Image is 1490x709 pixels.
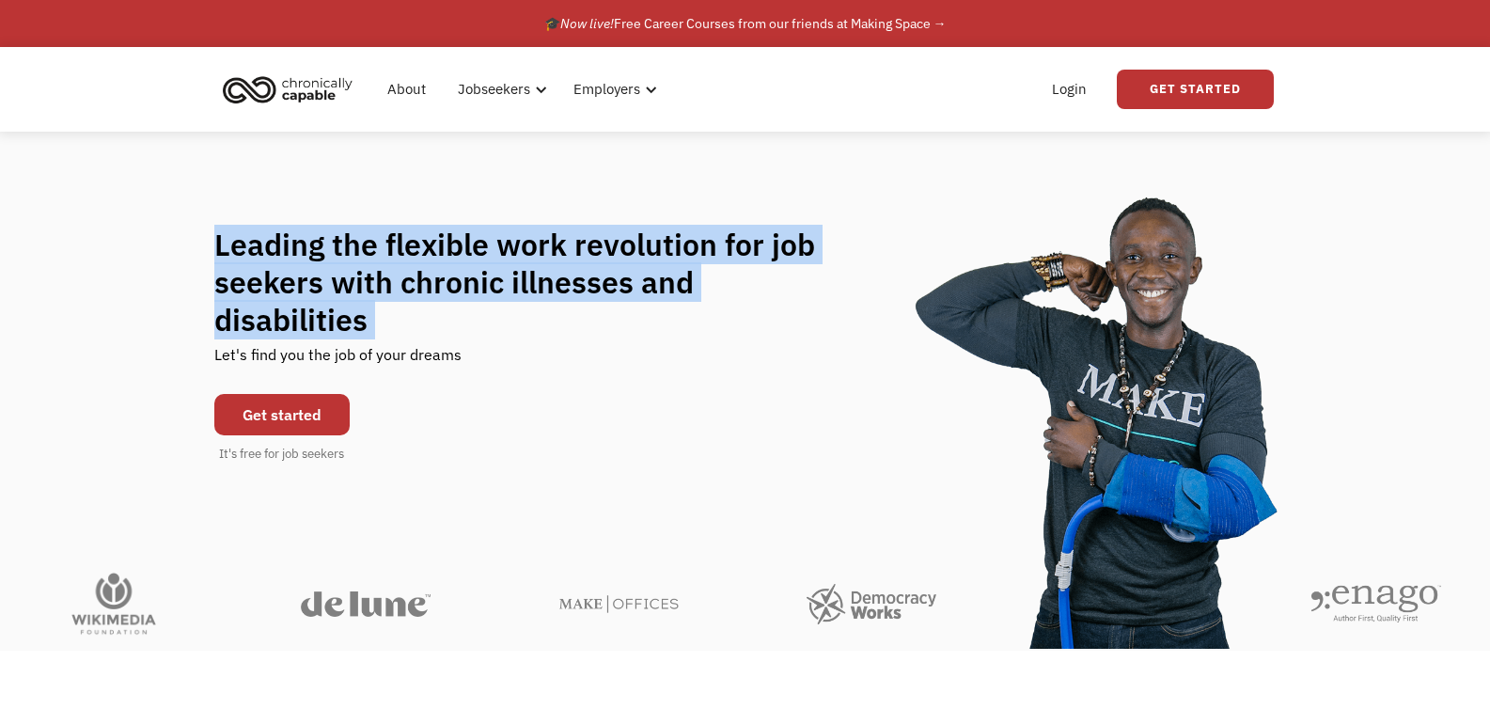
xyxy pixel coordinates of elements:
[214,226,852,339] h1: Leading the flexible work revolution for job seekers with chronic illnesses and disabilities
[214,394,350,435] a: Get started
[573,78,640,101] div: Employers
[544,12,947,35] div: 🎓 Free Career Courses from our friends at Making Space →
[1041,59,1098,119] a: Login
[458,78,530,101] div: Jobseekers
[217,69,367,110] a: home
[214,339,462,385] div: Let's find you the job of your dreams
[560,15,614,32] em: Now live!
[219,445,344,464] div: It's free for job seekers
[447,59,553,119] div: Jobseekers
[1117,70,1274,109] a: Get Started
[217,69,358,110] img: Chronically Capable logo
[376,59,437,119] a: About
[562,59,663,119] div: Employers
